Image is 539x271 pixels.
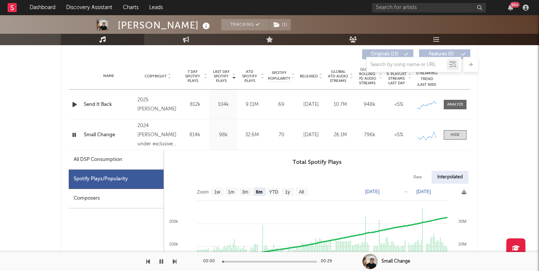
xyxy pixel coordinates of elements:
[269,189,278,195] text: YTD
[169,219,178,224] text: 200k
[510,2,520,8] div: 99 +
[357,67,378,85] span: Global Rolling 7D Audio Streams
[183,131,207,139] div: 814k
[386,67,407,85] span: Estimated % Playlist Streams Last Day
[508,5,513,11] button: 99+
[362,49,413,59] button: Originals(13)
[298,101,324,109] div: [DATE]
[372,3,486,13] input: Search for artists
[328,69,348,83] span: Global ATD Audio Streams
[328,131,353,139] div: 26.1M
[164,158,470,167] h3: Total Spotify Plays
[145,74,167,79] span: Copyright
[386,131,411,139] div: <5%
[197,189,209,195] text: Zoom
[183,69,203,83] span: 7 Day Spotify Plays
[321,257,336,266] div: 00:29
[74,155,122,164] div: All DSP Consumption
[268,70,290,82] span: Spotify Popularity
[416,189,431,194] text: [DATE]
[367,62,447,68] input: Search by song name or URL
[300,74,318,79] span: Released
[84,131,134,139] a: Small Change
[424,52,459,57] span: Features ( 0 )
[408,171,428,184] div: Raw
[285,189,290,195] text: 1y
[419,49,470,59] button: Features(0)
[386,101,411,109] div: <5%
[357,101,382,109] div: 948k
[298,131,324,139] div: [DATE]
[459,219,467,224] text: 30M
[268,131,295,139] div: 70
[268,101,295,109] div: 69
[118,19,212,32] div: [PERSON_NAME]
[269,19,291,30] span: ( 1 )
[211,69,231,83] span: Last Day Spotify Plays
[137,96,179,114] div: 2025 [PERSON_NAME]
[381,258,410,265] div: Small Change
[69,170,164,189] div: Spotify Plays/Popularity
[183,101,207,109] div: 812k
[221,19,269,30] button: Tracking
[403,189,408,194] text: →
[365,189,380,194] text: [DATE]
[328,101,353,109] div: 10.7M
[459,242,467,246] text: 20M
[242,189,249,195] text: 3m
[228,189,235,195] text: 1m
[432,171,468,184] div: Interpolated
[240,101,264,109] div: 9.11M
[269,19,291,30] button: (1)
[214,189,221,195] text: 1w
[84,101,134,109] a: Send It Back
[240,69,260,83] span: ATD Spotify Plays
[69,189,164,208] div: Composers
[240,131,264,139] div: 32.6M
[299,189,304,195] text: All
[415,65,438,88] div: Global Streaming Trend (Last 60D)
[84,73,134,79] div: Name
[203,257,218,266] div: 00:00
[69,150,164,170] div: All DSP Consumption
[357,131,382,139] div: 796k
[211,101,236,109] div: 104k
[256,189,262,195] text: 6m
[137,121,179,149] div: 2024 [PERSON_NAME] under exclusive licence to Mandatory Music
[367,52,402,57] span: Originals ( 13 )
[169,242,178,246] text: 100k
[211,131,236,139] div: 98k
